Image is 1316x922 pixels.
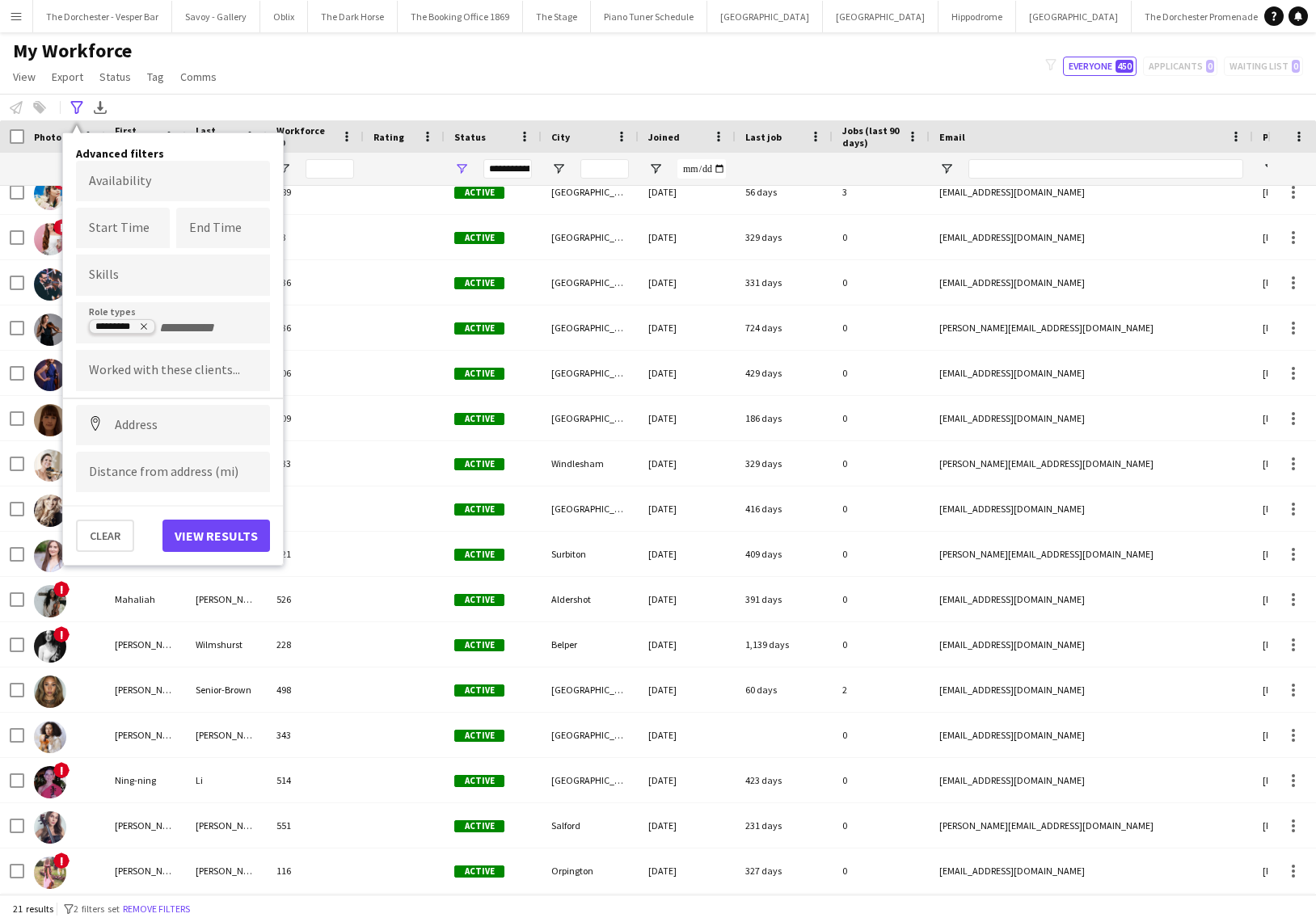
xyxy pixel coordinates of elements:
[95,322,149,335] div: Violinist
[454,368,504,380] span: Active
[267,441,364,486] div: 533
[454,594,504,606] span: Active
[930,215,1253,259] div: [EMAIL_ADDRESS][DOMAIN_NAME]
[542,622,639,667] div: Belper
[930,532,1253,576] div: [PERSON_NAME][EMAIL_ADDRESS][DOMAIN_NAME]
[186,667,267,712] div: Senior-Brown
[454,458,504,470] span: Active
[267,215,364,259] div: 13
[833,486,930,531] div: 0
[939,131,965,143] span: Email
[454,775,504,787] span: Active
[267,351,364,395] div: 506
[267,803,364,848] div: 551
[833,622,930,667] div: 0
[34,178,66,210] img: Blossom Caldarone
[76,520,134,552] button: Clear
[172,1,260,32] button: Savoy - Gallery
[833,532,930,576] div: 0
[186,848,267,893] div: [PERSON_NAME]
[639,396,736,440] div: [DATE]
[930,758,1253,802] div: [EMAIL_ADDRESS][DOMAIN_NAME]
[968,159,1243,179] input: Email Filter Input
[833,260,930,305] div: 0
[736,758,833,802] div: 423 days
[306,159,354,179] input: Workforce ID Filter Input
[833,441,930,486] div: 0
[542,713,639,757] div: [GEOGRAPHIC_DATA]
[639,532,736,576] div: [DATE]
[639,577,736,621] div: [DATE]
[551,131,570,143] span: City
[74,903,120,915] span: 2 filters set
[53,853,70,869] span: !
[454,865,504,878] span: Active
[1263,162,1277,176] button: Open Filter Menu
[186,622,267,667] div: Wilmshurst
[454,277,504,289] span: Active
[1132,1,1272,32] button: The Dorchester Promenade
[930,486,1253,531] div: [EMAIL_ADDRESS][DOMAIN_NAME]
[833,713,930,757] div: 0
[89,364,257,378] input: Type to search clients...
[105,622,186,667] div: [PERSON_NAME]
[53,581,70,597] span: !
[930,260,1253,305] div: [EMAIL_ADDRESS][DOMAIN_NAME]
[591,1,707,32] button: Piano Tuner Schedule
[930,396,1253,440] div: [EMAIL_ADDRESS][DOMAIN_NAME]
[1016,1,1132,32] button: [GEOGRAPHIC_DATA]
[99,69,131,84] span: Status
[542,260,639,305] div: [GEOGRAPHIC_DATA]
[34,449,66,482] img: Jessie May Smart
[930,667,1253,712] div: [EMAIL_ADDRESS][DOMAIN_NAME]
[930,848,1253,893] div: [EMAIL_ADDRESS][DOMAIN_NAME]
[736,532,833,576] div: 409 days
[115,124,157,149] span: First Name
[67,98,86,117] app-action-btn: Advanced filters
[33,1,172,32] button: The Dorchester - Vesper Bar
[174,66,223,87] a: Comms
[186,713,267,757] div: [PERSON_NAME]
[736,215,833,259] div: 329 days
[454,232,504,244] span: Active
[639,803,736,848] div: [DATE]
[454,549,504,561] span: Active
[105,577,186,621] div: Mahaliah
[267,758,364,802] div: 514
[677,159,726,179] input: Joined Filter Input
[707,1,823,32] button: [GEOGRAPHIC_DATA]
[186,758,267,802] div: Li
[639,260,736,305] div: [DATE]
[930,351,1253,395] div: [EMAIL_ADDRESS][DOMAIN_NAME]
[267,396,364,440] div: 509
[580,159,629,179] input: City Filter Input
[930,170,1253,214] div: [EMAIL_ADDRESS][DOMAIN_NAME]
[833,351,930,395] div: 0
[648,162,663,176] button: Open Filter Menu
[454,187,504,199] span: Active
[542,305,639,350] div: [GEOGRAPHIC_DATA]
[736,305,833,350] div: 724 days
[639,441,736,486] div: [DATE]
[454,131,486,143] span: Status
[147,69,164,84] span: Tag
[34,676,66,708] img: Natalia Senior-Brown
[34,540,66,572] img: Kristina Surma
[542,803,639,848] div: Salford
[930,803,1253,848] div: [PERSON_NAME][EMAIL_ADDRESS][DOMAIN_NAME]
[52,69,83,84] span: Export
[196,124,238,149] span: Last Name
[93,66,137,87] a: Status
[34,857,66,889] img: Stephanie Cavey
[34,404,66,436] img: Jessica Balfour
[523,1,591,32] button: The Stage
[53,762,70,778] span: !
[551,162,566,176] button: Open Filter Menu
[267,486,364,531] div: 2
[1116,60,1133,73] span: 450
[308,1,398,32] button: The Dark Horse
[639,713,736,757] div: [DATE]
[736,170,833,214] div: 56 days
[105,848,186,893] div: [PERSON_NAME]
[34,721,66,753] img: Nicole Petrus Barracks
